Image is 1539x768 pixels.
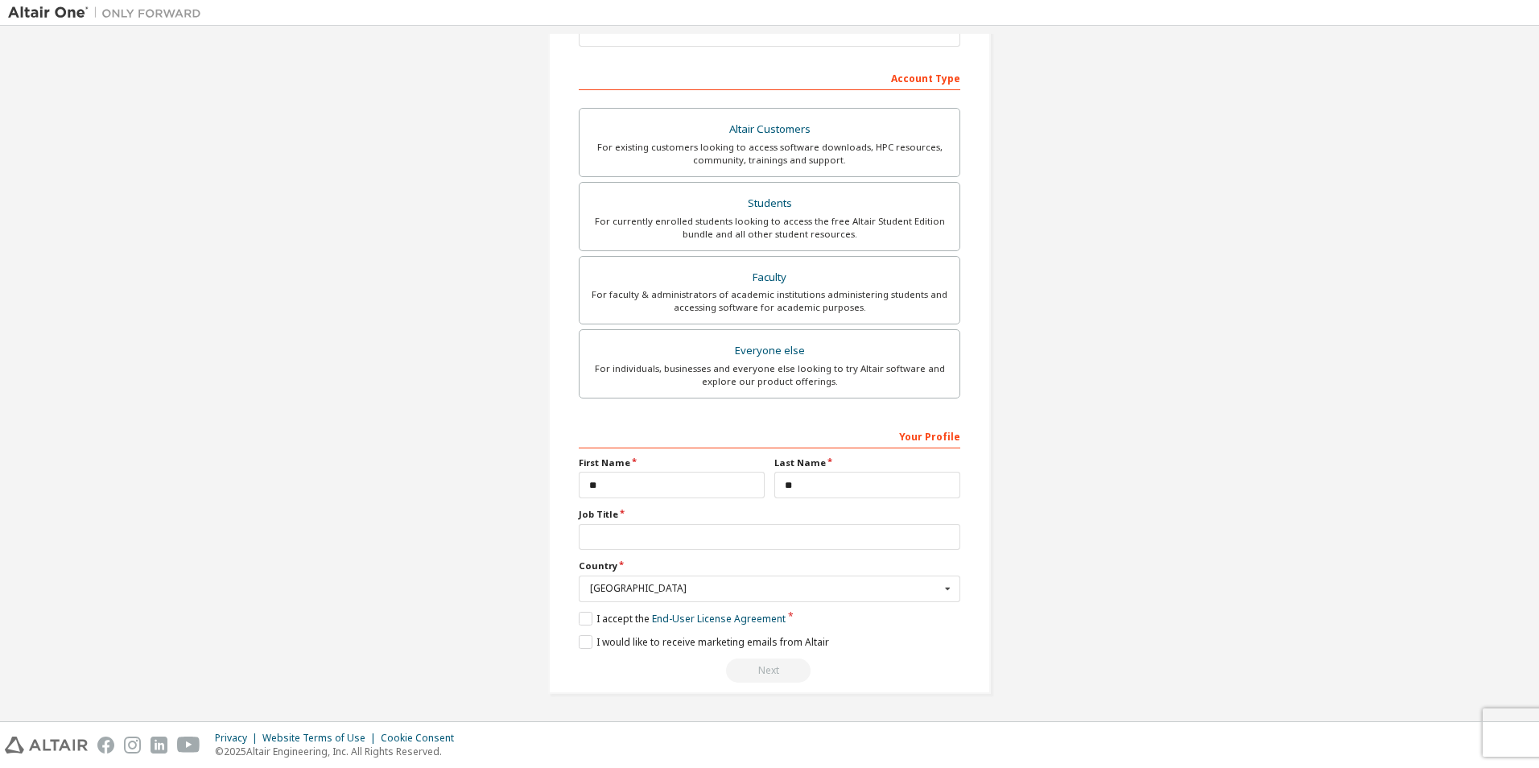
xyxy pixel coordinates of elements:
div: Privacy [215,732,262,745]
img: altair_logo.svg [5,737,88,754]
div: Your Profile [579,423,960,448]
img: Altair One [8,5,209,21]
div: For faculty & administrators of academic institutions administering students and accessing softwa... [589,288,950,314]
div: For individuals, businesses and everyone else looking to try Altair software and explore our prod... [589,362,950,388]
a: End-User License Agreement [652,612,786,626]
label: Job Title [579,508,960,521]
div: Cookie Consent [381,732,464,745]
img: facebook.svg [97,737,114,754]
div: Faculty [589,266,950,289]
div: [GEOGRAPHIC_DATA] [590,584,940,593]
label: Last Name [774,456,960,469]
div: Website Terms of Use [262,732,381,745]
label: Country [579,559,960,572]
img: youtube.svg [177,737,200,754]
label: I accept the [579,612,786,626]
img: instagram.svg [124,737,141,754]
div: Read and acccept EULA to continue [579,659,960,683]
img: linkedin.svg [151,737,167,754]
label: I would like to receive marketing emails from Altair [579,635,829,649]
label: First Name [579,456,765,469]
div: For existing customers looking to access software downloads, HPC resources, community, trainings ... [589,141,950,167]
div: Altair Customers [589,118,950,141]
div: For currently enrolled students looking to access the free Altair Student Edition bundle and all ... [589,215,950,241]
div: Account Type [579,64,960,90]
div: Students [589,192,950,215]
p: © 2025 Altair Engineering, Inc. All Rights Reserved. [215,745,464,758]
div: Everyone else [589,340,950,362]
